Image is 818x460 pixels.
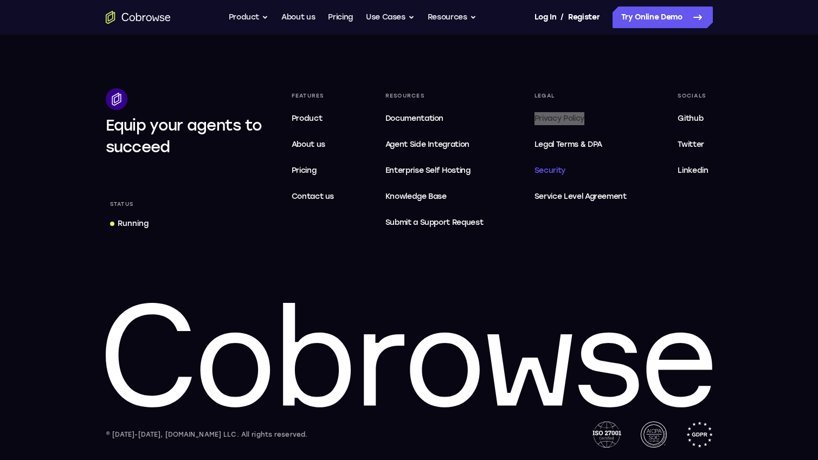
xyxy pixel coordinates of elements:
[530,108,631,129] a: Privacy Policy
[534,190,627,203] span: Service Level Agreement
[118,218,149,229] div: Running
[287,160,339,182] a: Pricing
[385,114,443,123] span: Documentation
[613,7,713,28] a: Try Online Demo
[106,429,308,440] div: © [DATE]-[DATE], [DOMAIN_NAME] LLC. All rights reserved.
[229,7,269,28] button: Product
[287,108,339,129] a: Product
[281,7,315,28] a: About us
[381,88,488,103] div: Resources
[385,164,484,177] span: Enterprise Self Hosting
[106,116,262,156] span: Equip your agents to succeed
[292,114,323,123] span: Product
[568,7,600,28] a: Register
[292,140,325,149] span: About us
[534,140,602,149] span: Legal Terms & DPA
[530,88,631,103] div: Legal
[530,186,631,208] a: Service Level Agreement
[592,422,621,448] img: ISO
[287,134,339,156] a: About us
[673,134,712,156] a: Twitter
[561,11,564,24] span: /
[381,212,488,234] a: Submit a Support Request
[530,160,631,182] a: Security
[678,114,703,123] span: Github
[385,192,447,201] span: Knowledge Base
[534,166,565,175] span: Security
[673,160,712,182] a: Linkedin
[328,7,353,28] a: Pricing
[366,7,415,28] button: Use Cases
[381,134,488,156] a: Agent Side Integration
[686,422,713,448] img: GDPR
[381,186,488,208] a: Knowledge Base
[385,138,484,151] span: Agent Side Integration
[292,166,317,175] span: Pricing
[428,7,476,28] button: Resources
[673,108,712,129] a: Github
[106,197,138,212] div: Status
[106,11,171,24] a: Go to the home page
[381,108,488,129] a: Documentation
[381,160,488,182] a: Enterprise Self Hosting
[678,166,708,175] span: Linkedin
[534,114,584,123] span: Privacy Policy
[678,140,704,149] span: Twitter
[106,214,153,234] a: Running
[673,88,712,103] div: Socials
[641,422,667,448] img: AICPA SOC
[534,7,556,28] a: Log In
[385,216,484,229] span: Submit a Support Request
[530,134,631,156] a: Legal Terms & DPA
[287,88,339,103] div: Features
[292,192,334,201] span: Contact us
[287,186,339,208] a: Contact us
